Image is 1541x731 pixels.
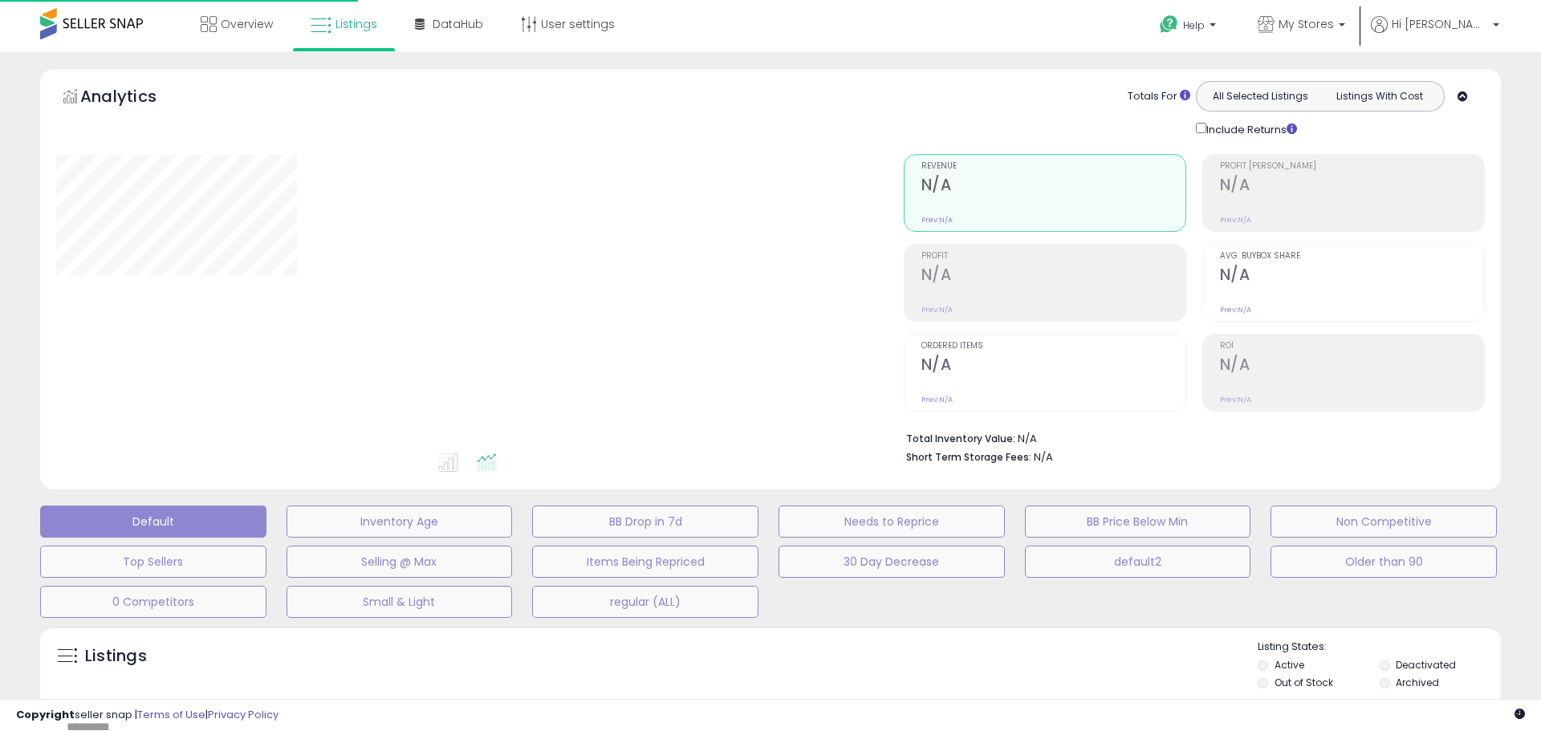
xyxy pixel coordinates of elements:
span: Help [1183,18,1205,32]
span: Profit [PERSON_NAME] [1220,162,1484,171]
h2: N/A [921,176,1185,197]
button: Older than 90 [1271,546,1497,578]
button: All Selected Listings [1201,86,1320,107]
button: Selling @ Max [287,546,513,578]
span: Profit [921,252,1185,261]
span: Ordered Items [921,342,1185,351]
button: Small & Light [287,586,513,618]
small: Prev: N/A [1220,395,1251,404]
button: Inventory Age [287,506,513,538]
button: Default [40,506,266,538]
button: 0 Competitors [40,586,266,618]
h2: N/A [1220,176,1484,197]
div: Totals For [1128,89,1190,104]
button: Non Competitive [1271,506,1497,538]
div: seller snap | | [16,708,279,723]
small: Prev: N/A [921,305,953,315]
button: Items Being Repriced [532,546,758,578]
h2: N/A [921,266,1185,287]
h2: N/A [1220,266,1484,287]
span: Hi [PERSON_NAME] [1392,16,1488,32]
b: Short Term Storage Fees: [906,450,1031,464]
h2: N/A [921,355,1185,377]
a: Help [1147,2,1232,52]
small: Prev: N/A [1220,305,1251,315]
button: regular (ALL) [532,586,758,618]
span: N/A [1034,449,1053,465]
button: BB Price Below Min [1025,506,1251,538]
button: 30 Day Decrease [779,546,1005,578]
span: Listings [335,16,377,32]
b: Total Inventory Value: [906,432,1015,445]
span: My Stores [1279,16,1334,32]
button: BB Drop in 7d [532,506,758,538]
strong: Copyright [16,707,75,722]
span: ROI [1220,342,1484,351]
small: Prev: N/A [921,395,953,404]
button: Top Sellers [40,546,266,578]
span: Revenue [921,162,1185,171]
span: Overview [221,16,273,32]
li: N/A [906,428,1473,447]
div: Include Returns [1184,120,1316,138]
a: Hi [PERSON_NAME] [1371,16,1499,52]
button: Listings With Cost [1319,86,1439,107]
small: Prev: N/A [1220,215,1251,225]
h5: Analytics [80,85,188,112]
i: Get Help [1159,14,1179,35]
button: default2 [1025,546,1251,578]
button: Needs to Reprice [779,506,1005,538]
span: DataHub [433,16,483,32]
h2: N/A [1220,355,1484,377]
span: Avg. Buybox Share [1220,252,1484,261]
small: Prev: N/A [921,215,953,225]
